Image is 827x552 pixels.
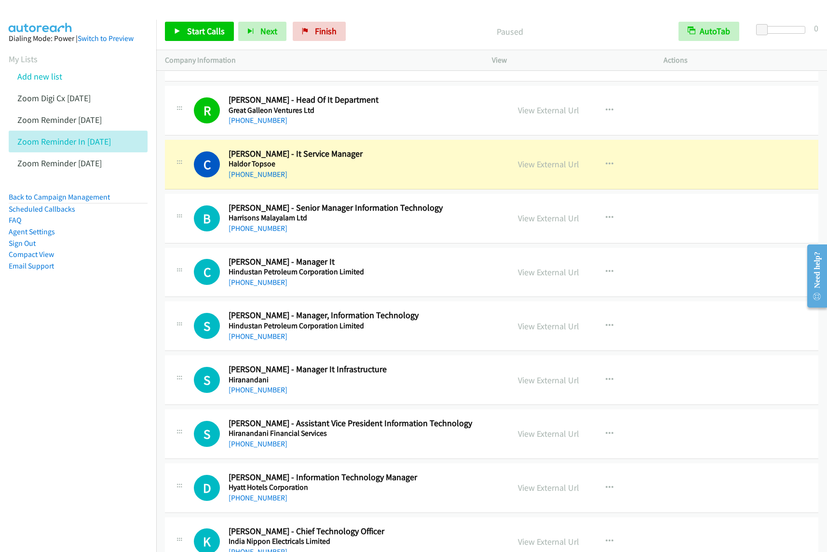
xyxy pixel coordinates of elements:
[518,428,579,439] a: View External Url
[194,475,220,501] h1: D
[194,475,220,501] div: The call is yet to be attempted
[229,526,496,537] h2: [PERSON_NAME] - Chief Technology Officer
[799,238,827,314] iframe: Resource Center
[492,54,647,66] p: View
[9,192,110,202] a: Back to Campaign Management
[229,106,496,115] h5: Great Galleon Ventures Ltd
[229,418,496,429] h2: [PERSON_NAME] - Assistant Vice President Information Technology
[518,159,579,170] a: View External Url
[9,215,21,225] a: FAQ
[229,278,287,287] a: [PHONE_NUMBER]
[229,202,496,214] h2: [PERSON_NAME] - Senior Manager Information Technology
[238,22,286,41] button: Next
[229,321,496,331] h5: Hindustan Petroleum Corporation Limited
[9,54,38,65] a: My Lists
[17,71,62,82] a: Add new list
[229,310,496,321] h2: [PERSON_NAME] - Manager, Information Technology
[194,259,220,285] div: The call is yet to be attempted
[194,421,220,447] h1: S
[229,170,287,179] a: [PHONE_NUMBER]
[17,93,91,104] a: Zoom Digi Cx [DATE]
[229,94,496,106] h2: [PERSON_NAME] - Head Of It Department
[229,537,496,546] h5: India Nippon Electricals Limited
[229,483,496,492] h5: Hyatt Hotels Corporation
[229,364,496,375] h2: [PERSON_NAME] - Manager It Infrastructure
[229,385,287,394] a: [PHONE_NUMBER]
[165,54,475,66] p: Company Information
[9,250,54,259] a: Compact View
[518,482,579,493] a: View External Url
[9,33,148,44] div: Dialing Mode: Power |
[194,97,220,123] h1: R
[17,158,102,169] a: Zoom Reminder [DATE]
[229,429,496,438] h5: Hiranandani Financial Services
[229,256,496,268] h2: [PERSON_NAME] - Manager It
[229,439,287,448] a: [PHONE_NUMBER]
[229,267,496,277] h5: Hindustan Petroleum Corporation Limited
[518,105,579,116] a: View External Url
[315,26,337,37] span: Finish
[664,54,818,66] p: Actions
[678,22,739,41] button: AutoTab
[194,313,220,339] h1: S
[9,227,55,236] a: Agent Settings
[229,116,287,125] a: [PHONE_NUMBER]
[187,26,225,37] span: Start Calls
[194,367,220,393] div: The call is yet to be attempted
[293,22,346,41] a: Finish
[518,536,579,547] a: View External Url
[229,224,287,233] a: [PHONE_NUMBER]
[17,136,111,147] a: Zoom Reminder In [DATE]
[194,421,220,447] div: The call is yet to be attempted
[814,22,818,35] div: 0
[78,34,134,43] a: Switch to Preview
[17,114,102,125] a: Zoom Reminder [DATE]
[9,239,36,248] a: Sign Out
[194,259,220,285] h1: C
[9,204,75,214] a: Scheduled Callbacks
[518,267,579,278] a: View External Url
[518,213,579,224] a: View External Url
[229,472,496,483] h2: [PERSON_NAME] - Information Technology Manager
[194,205,220,231] h1: B
[229,159,496,169] h5: Haldor Topsoe
[229,148,496,160] h2: [PERSON_NAME] - It Service Manager
[229,493,287,502] a: [PHONE_NUMBER]
[229,332,287,341] a: [PHONE_NUMBER]
[359,25,661,38] p: Paused
[518,375,579,386] a: View External Url
[165,22,234,41] a: Start Calls
[229,375,496,385] h5: Hiranandani
[194,313,220,339] div: The call is yet to be attempted
[260,26,277,37] span: Next
[9,261,54,270] a: Email Support
[229,213,496,223] h5: Harrisons Malayalam Ltd
[518,321,579,332] a: View External Url
[194,205,220,231] div: The call is yet to be attempted
[194,151,220,177] h1: C
[194,367,220,393] h1: S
